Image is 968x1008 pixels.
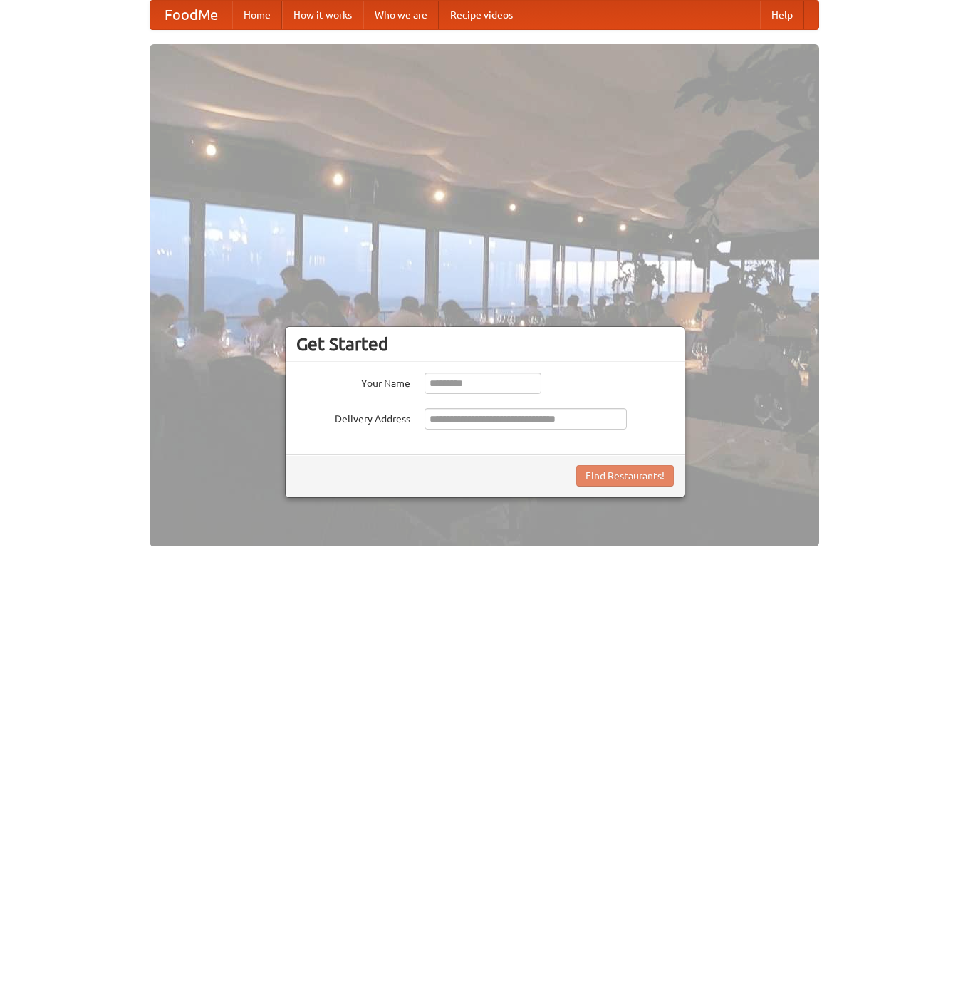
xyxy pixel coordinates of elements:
[296,373,410,390] label: Your Name
[439,1,524,29] a: Recipe videos
[296,408,410,426] label: Delivery Address
[576,465,674,487] button: Find Restaurants!
[150,1,232,29] a: FoodMe
[296,333,674,355] h3: Get Started
[282,1,363,29] a: How it works
[232,1,282,29] a: Home
[760,1,804,29] a: Help
[363,1,439,29] a: Who we are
